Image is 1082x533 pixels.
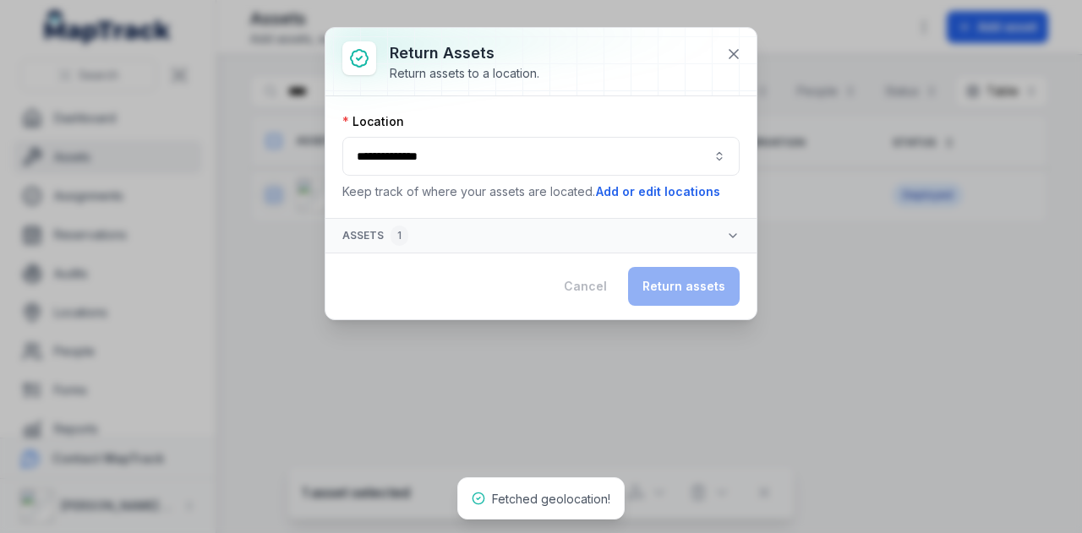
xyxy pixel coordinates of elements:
[342,113,404,130] label: Location
[325,219,757,253] button: Assets1
[342,182,740,201] p: Keep track of where your assets are located.
[390,65,539,82] div: Return assets to a location.
[492,492,610,506] span: Fetched geolocation!
[390,41,539,65] h3: Return assets
[342,226,408,246] span: Assets
[391,226,408,246] div: 1
[595,182,721,201] button: Add or edit locations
